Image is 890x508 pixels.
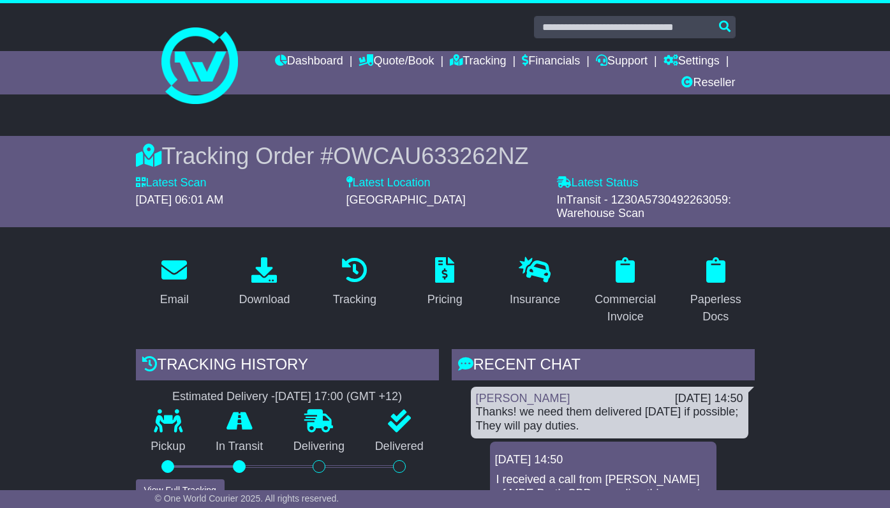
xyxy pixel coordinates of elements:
label: Latest Location [346,176,431,190]
div: Tracking [333,291,376,308]
a: Settings [664,51,720,73]
div: RECENT CHAT [452,349,755,384]
span: OWCAU633262NZ [333,143,528,169]
div: Tracking history [136,349,439,384]
a: Tracking [325,253,385,313]
a: Email [152,253,197,313]
div: Paperless Docs [685,291,746,325]
div: Download [239,291,290,308]
span: InTransit - 1Z30A5730492263059: Warehouse Scan [557,193,732,220]
a: Tracking [450,51,506,73]
div: Email [160,291,189,308]
div: Insurance [510,291,560,308]
label: Latest Scan [136,176,207,190]
p: In Transit [200,440,278,454]
div: [DATE] 14:50 [675,392,743,406]
span: © One World Courier 2025. All rights reserved. [155,493,339,504]
div: [DATE] 14:50 [495,453,711,467]
span: [DATE] 06:01 AM [136,193,224,206]
p: Pickup [136,440,201,454]
div: Tracking Order # [136,142,755,170]
a: Financials [522,51,580,73]
div: Estimated Delivery - [136,390,439,404]
a: Reseller [681,73,735,94]
a: Download [230,253,298,313]
p: Delivering [278,440,360,454]
a: [PERSON_NAME] [476,392,570,405]
a: Pricing [419,253,471,313]
a: Dashboard [275,51,343,73]
a: Insurance [501,253,568,313]
div: Commercial Invoice [595,291,656,325]
a: Commercial Invoice [586,253,664,330]
a: Quote/Book [359,51,434,73]
p: Delivered [360,440,439,454]
span: [GEOGRAPHIC_DATA] [346,193,466,206]
div: [DATE] 17:00 (GMT +12) [275,390,402,404]
button: View Full Tracking [136,479,225,502]
label: Latest Status [557,176,639,190]
div: Pricing [427,291,463,308]
a: Paperless Docs [677,253,754,330]
div: Thanks! we need them delivered [DATE] if possible; They will pay duties. [476,405,743,433]
a: Support [596,51,648,73]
